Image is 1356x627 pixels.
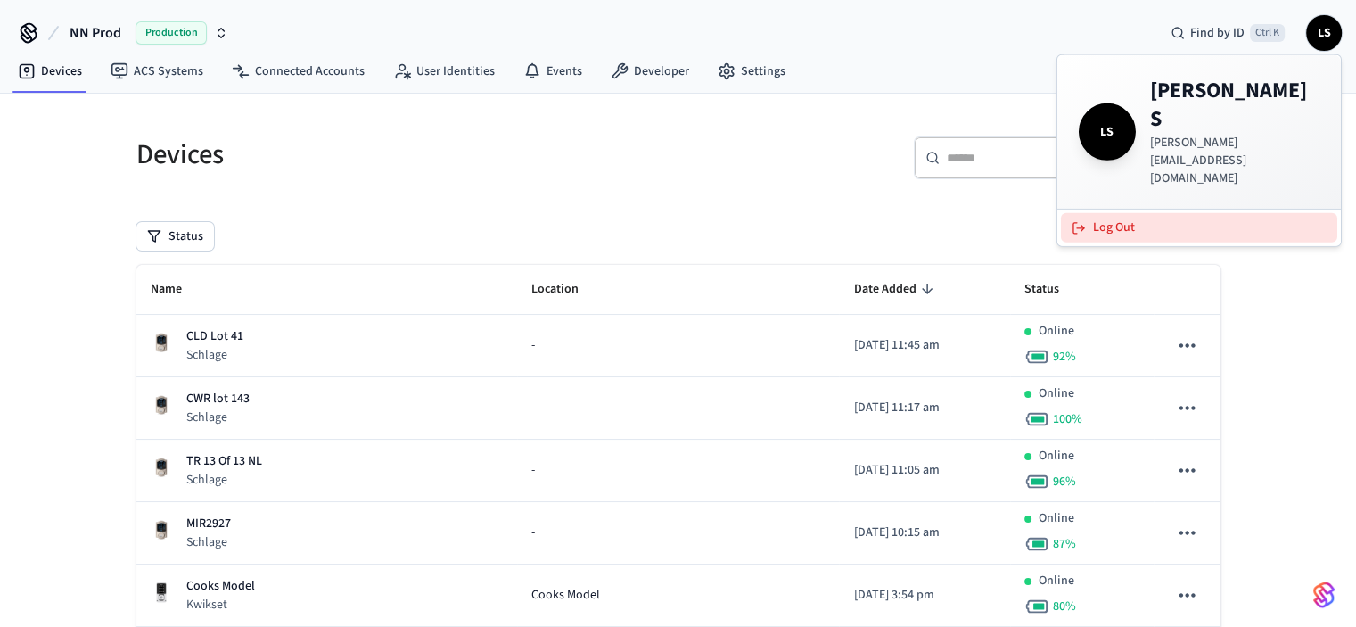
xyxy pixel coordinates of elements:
[531,399,535,417] span: -
[151,519,172,540] img: Schlage Sense Smart Deadbolt with Camelot Trim, Front
[186,515,231,533] p: MIR2927
[1053,535,1076,553] span: 87 %
[70,22,121,44] span: NN Prod
[531,336,535,355] span: -
[96,55,218,87] a: ACS Systems
[1082,107,1132,157] span: LS
[151,394,172,416] img: Schlage Sense Smart Deadbolt with Camelot Trim, Front
[151,276,205,303] span: Name
[531,276,602,303] span: Location
[1306,15,1342,51] button: LS
[1190,24,1245,42] span: Find by ID
[1039,447,1074,466] p: Online
[1053,410,1082,428] span: 100 %
[136,136,668,173] h5: Devices
[853,276,939,303] span: Date Added
[1250,24,1285,42] span: Ctrl K
[1061,213,1337,243] button: Log Out
[136,21,207,45] span: Production
[703,55,800,87] a: Settings
[151,332,172,353] img: Schlage Sense Smart Deadbolt with Camelot Trim, Front
[1024,276,1082,303] span: Status
[1053,348,1076,366] span: 92 %
[853,399,995,417] p: [DATE] 11:17 am
[186,471,262,489] p: Schlage
[186,577,255,596] p: Cooks Model
[1156,17,1299,49] div: Find by IDCtrl K
[4,55,96,87] a: Devices
[186,533,231,551] p: Schlage
[1053,473,1076,491] span: 96 %
[218,55,379,87] a: Connected Accounts
[186,452,262,471] p: TR 13 Of 13 NL
[186,390,250,408] p: CWR lot 143
[379,55,509,87] a: User Identities
[853,461,995,480] p: [DATE] 11:05 am
[596,55,703,87] a: Developer
[1039,384,1074,403] p: Online
[1053,598,1076,615] span: 80 %
[1150,77,1319,134] h4: [PERSON_NAME] S
[186,408,250,426] p: Schlage
[1313,581,1335,609] img: SeamLogoGradient.69752ec5.svg
[853,336,995,355] p: [DATE] 11:45 am
[1150,134,1319,187] p: [PERSON_NAME][EMAIL_ADDRESS][DOMAIN_NAME]
[531,461,535,480] span: -
[853,524,995,542] p: [DATE] 10:15 am
[1039,509,1074,528] p: Online
[186,327,243,346] p: CLD Lot 41
[151,457,172,478] img: Schlage Sense Smart Deadbolt with Camelot Trim, Front
[1039,322,1074,341] p: Online
[151,582,172,603] img: Kwikset Halo Touchscreen Wifi Enabled Smart Lock, Polished Chrome, Front
[531,524,535,542] span: -
[186,596,255,614] p: Kwikset
[853,586,995,605] p: [DATE] 3:54 pm
[1039,572,1074,590] p: Online
[531,586,600,605] span: Cooks Model
[186,346,243,364] p: Schlage
[136,222,214,251] button: Status
[509,55,596,87] a: Events
[1308,17,1340,49] span: LS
